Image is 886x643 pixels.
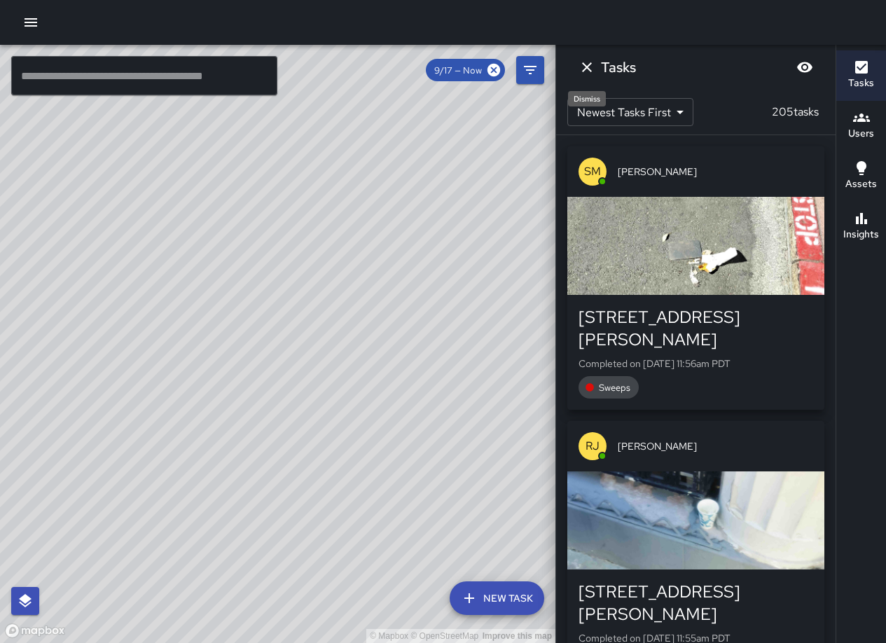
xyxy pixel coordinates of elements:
h6: Users [848,126,874,141]
div: [STREET_ADDRESS][PERSON_NAME] [579,306,813,351]
button: SM[PERSON_NAME][STREET_ADDRESS][PERSON_NAME]Completed on [DATE] 11:56am PDTSweeps [567,146,824,410]
p: SM [584,163,601,180]
h6: Tasks [848,76,874,91]
h6: Insights [843,227,879,242]
p: RJ [586,438,600,455]
button: Dismiss [573,53,601,81]
div: Dismiss [568,91,606,106]
h6: Assets [845,177,877,192]
button: Users [836,101,886,151]
button: Assets [836,151,886,202]
button: Filters [516,56,544,84]
button: Insights [836,202,886,252]
div: 9/17 — Now [426,59,505,81]
p: Completed on [DATE] 11:56am PDT [579,357,813,371]
span: Sweeps [590,382,639,394]
button: Blur [791,53,819,81]
span: 9/17 — Now [426,64,490,76]
span: [PERSON_NAME] [618,439,813,453]
span: [PERSON_NAME] [618,165,813,179]
p: 205 tasks [766,104,824,120]
button: Tasks [836,50,886,101]
h6: Tasks [601,56,636,78]
div: Newest Tasks First [567,98,693,126]
button: New Task [450,581,544,615]
div: [STREET_ADDRESS][PERSON_NAME] [579,581,813,625]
